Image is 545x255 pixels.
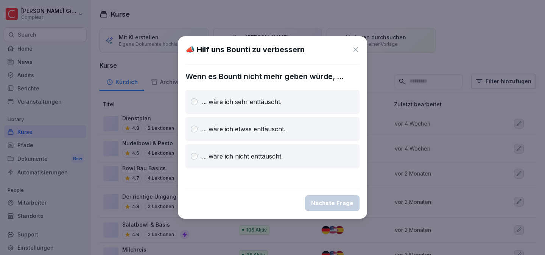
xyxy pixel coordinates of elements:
[202,152,283,161] p: ... wäre ich nicht enttäuscht.
[311,199,353,207] div: Nächste Frage
[202,97,282,106] p: ... wäre ich sehr enttäuscht.
[305,195,360,211] button: Nächste Frage
[185,44,305,55] h1: 📣 Hilf uns Bounti zu verbessern
[202,124,285,134] p: ... wäre ich etwas enttäuscht.
[185,71,360,82] p: Wenn es Bounti nicht mehr geben würde, ...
